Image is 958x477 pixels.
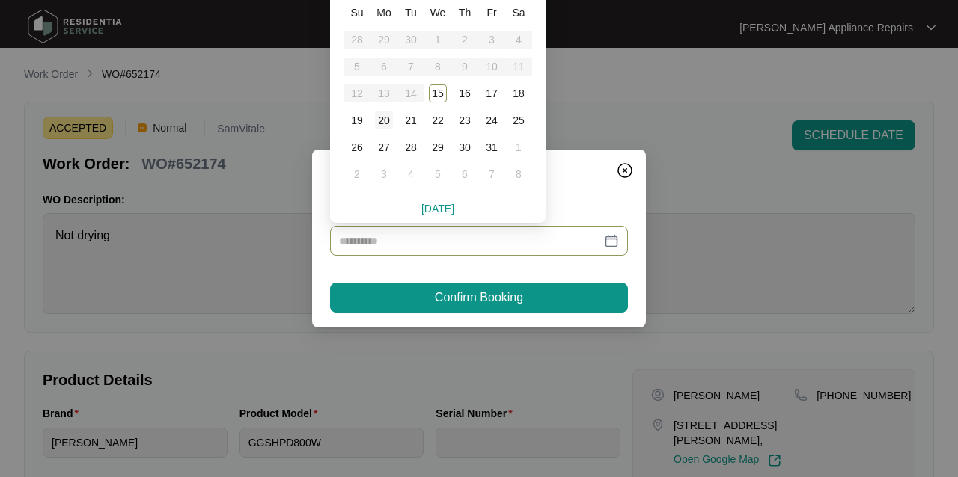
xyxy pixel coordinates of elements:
[505,107,532,134] td: 2025-10-25
[348,138,366,156] div: 26
[483,138,501,156] div: 31
[456,138,474,156] div: 30
[402,165,420,183] div: 4
[483,84,501,102] div: 17
[510,138,528,156] div: 1
[424,80,451,107] td: 2025-10-15
[421,203,454,215] a: [DATE]
[451,161,478,188] td: 2025-11-06
[429,165,447,183] div: 5
[424,134,451,161] td: 2025-10-29
[451,80,478,107] td: 2025-10-16
[339,233,601,249] input: Date
[344,107,370,134] td: 2025-10-19
[348,165,366,183] div: 2
[451,134,478,161] td: 2025-10-30
[505,134,532,161] td: 2025-11-01
[370,134,397,161] td: 2025-10-27
[435,289,523,307] span: Confirm Booking
[456,165,474,183] div: 6
[375,165,393,183] div: 3
[397,107,424,134] td: 2025-10-21
[402,138,420,156] div: 28
[397,134,424,161] td: 2025-10-28
[424,107,451,134] td: 2025-10-22
[478,80,505,107] td: 2025-10-17
[510,84,528,102] div: 18
[505,161,532,188] td: 2025-11-08
[478,161,505,188] td: 2025-11-07
[429,138,447,156] div: 29
[429,111,447,129] div: 22
[483,165,501,183] div: 7
[375,138,393,156] div: 27
[510,111,528,129] div: 25
[397,161,424,188] td: 2025-11-04
[451,107,478,134] td: 2025-10-23
[478,134,505,161] td: 2025-10-31
[348,111,366,129] div: 19
[505,80,532,107] td: 2025-10-18
[370,107,397,134] td: 2025-10-20
[483,111,501,129] div: 24
[330,283,628,313] button: Confirm Booking
[456,111,474,129] div: 23
[344,161,370,188] td: 2025-11-02
[456,84,474,102] div: 16
[478,107,505,134] td: 2025-10-24
[616,161,634,179] img: closeCircle
[370,161,397,188] td: 2025-11-03
[375,111,393,129] div: 20
[344,134,370,161] td: 2025-10-26
[510,165,528,183] div: 8
[402,111,420,129] div: 21
[424,161,451,188] td: 2025-11-05
[429,84,447,102] div: 15
[613,159,637,182] button: Close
